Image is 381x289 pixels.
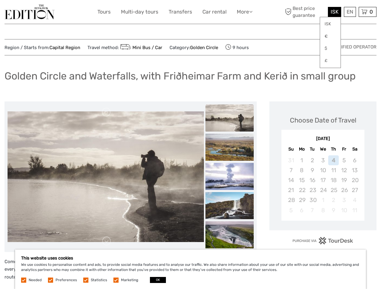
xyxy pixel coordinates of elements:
div: Fr [339,145,349,153]
span: Verified Operator [332,44,376,50]
p: Come with us and embark on an unforgettable adventure through Iceland's breathtaking [GEOGRAPHIC_... [5,258,257,281]
div: Not available Wednesday, September 17th, 2025 [318,175,328,185]
a: ISK [320,19,341,30]
div: Not available Sunday, September 21st, 2025 [286,185,296,195]
span: Region / Starts from: [5,45,80,51]
div: Not available Saturday, September 6th, 2025 [349,155,360,165]
div: Not available Sunday, September 28th, 2025 [286,195,296,205]
div: Mo [297,145,307,153]
div: Not available Monday, September 1st, 2025 [297,155,307,165]
h1: Golden Circle and Waterfalls, with Friðheimar Farm and Kerið in small group [5,70,356,82]
div: Sa [349,145,360,153]
a: Tours [97,8,111,16]
div: Not available Monday, September 22nd, 2025 [297,185,307,195]
div: Not available Monday, September 29th, 2025 [297,195,307,205]
a: Multi-day tours [121,8,158,16]
div: Not available Thursday, September 25th, 2025 [328,185,339,195]
span: Category: [170,45,218,51]
div: Not available Thursday, October 2nd, 2025 [328,195,339,205]
button: OK [150,277,166,283]
div: Not available Sunday, October 5th, 2025 [286,205,296,215]
div: Not available Friday, September 5th, 2025 [339,155,349,165]
a: Car rental [202,8,227,16]
span: 0 [369,9,374,15]
a: £ [320,55,341,66]
label: Marketing [121,278,138,283]
h5: This website uses cookies [21,256,360,261]
div: Not available Monday, September 8th, 2025 [297,165,307,175]
div: Not available Tuesday, September 9th, 2025 [307,165,318,175]
div: Not available Wednesday, September 10th, 2025 [318,165,328,175]
label: Needed [29,278,42,283]
div: Not available Thursday, September 18th, 2025 [328,175,339,185]
div: Not available Thursday, September 11th, 2025 [328,165,339,175]
div: Not available Saturday, October 4th, 2025 [349,195,360,205]
p: We're away right now. Please check back later! [8,11,68,15]
label: Preferences [56,278,77,283]
div: month 2025-09 [283,155,362,215]
a: More [237,8,252,16]
div: Not available Thursday, September 4th, 2025 [328,155,339,165]
img: f9ec8dbeb2134d19b87ea757f8d072ad_slider_thumbnail.jpg [205,221,254,248]
span: ISK [331,9,338,15]
div: Not available Friday, October 3rd, 2025 [339,195,349,205]
label: Statistics [91,278,107,283]
img: 6e3ce4742b74484eba0bb52668fb49be_main_slider.jpg [8,111,204,242]
button: Open LiveChat chat widget [69,9,77,17]
a: € [320,31,341,42]
div: Not available Tuesday, September 16th, 2025 [307,175,318,185]
img: The Reykjavík Edition [5,5,55,19]
div: Su [286,145,296,153]
span: Travel method: [87,43,162,51]
div: Not available Monday, September 15th, 2025 [297,175,307,185]
div: Not available Wednesday, October 1st, 2025 [318,195,328,205]
div: Not available Friday, September 12th, 2025 [339,165,349,175]
div: Not available Saturday, October 11th, 2025 [349,205,360,215]
div: Not available Sunday, September 7th, 2025 [286,165,296,175]
img: 21d2284d9b84461284580f3a5e74a39a_slider_thumbnail.jpg [205,134,254,161]
div: Not available Wednesday, September 24th, 2025 [318,185,328,195]
div: Not available Tuesday, September 23rd, 2025 [307,185,318,195]
a: Capital Region [49,45,80,50]
img: fac3738c0da74e208844f1b135e88b95_slider_thumbnail.jpg [205,163,254,190]
div: Not available Tuesday, October 7th, 2025 [307,205,318,215]
a: Golden Circle [190,45,218,50]
div: Not available Friday, October 10th, 2025 [339,205,349,215]
div: We [318,145,328,153]
div: Not available Sunday, September 14th, 2025 [286,175,296,185]
div: Not available Tuesday, September 2nd, 2025 [307,155,318,165]
img: PurchaseViaTourDesk.png [292,237,354,244]
div: [DATE] [281,136,364,142]
div: Not available Saturday, September 13th, 2025 [349,165,360,175]
img: a5ec511bdb93491082ff8628d133a763_slider_thumbnail.jpg [205,104,254,132]
div: EN [344,7,356,17]
div: We use cookies to personalise content and ads, to provide social media features and to analyse ou... [15,250,366,289]
div: Not available Sunday, August 31st, 2025 [286,155,296,165]
div: Not available Thursday, October 9th, 2025 [328,205,339,215]
a: Transfers [169,8,192,16]
div: Not available Saturday, September 20th, 2025 [349,175,360,185]
div: Not available Monday, October 6th, 2025 [297,205,307,215]
div: Tu [307,145,318,153]
div: Not available Friday, September 19th, 2025 [339,175,349,185]
div: Not available Wednesday, October 8th, 2025 [318,205,328,215]
div: Choose Date of Travel [290,116,356,125]
div: Not available Friday, September 26th, 2025 [339,185,349,195]
a: $ [320,43,341,54]
img: ce2055f15aa64298902154b741e26c4c_slider_thumbnail.jpg [205,192,254,219]
div: Not available Tuesday, September 30th, 2025 [307,195,318,205]
div: Not available Wednesday, September 3rd, 2025 [318,155,328,165]
span: 9 hours [225,43,249,51]
div: Th [328,145,339,153]
div: Not available Saturday, September 27th, 2025 [349,185,360,195]
a: Mini Bus / Car [119,45,162,50]
span: Best price guarantee [284,5,326,18]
